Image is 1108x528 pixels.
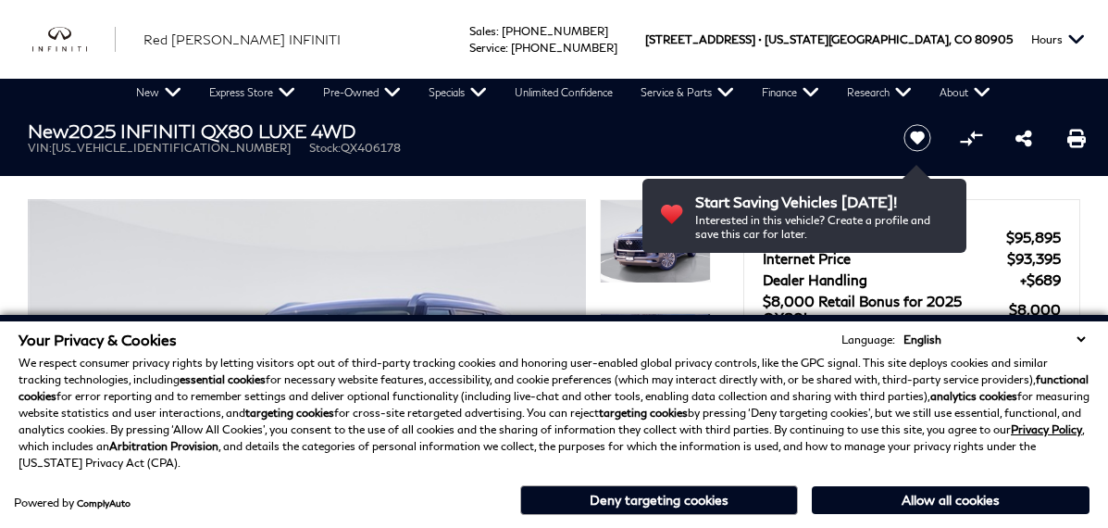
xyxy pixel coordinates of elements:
[833,79,926,107] a: Research
[19,331,177,348] span: Your Privacy & Cookies
[763,250,1061,267] a: Internet Price $93,395
[763,250,1007,267] span: Internet Price
[52,141,291,155] span: [US_VEHICLE_IDENTIFICATION_NUMBER]
[32,27,116,52] a: infiniti
[109,439,218,453] strong: Arbitration Provision
[77,497,131,509] a: ComplyAuto
[763,293,1061,326] a: $8,000 Retail Bonus for 2025 QX80! $8,000
[28,141,52,155] span: VIN:
[899,331,1089,348] select: Language Select
[520,485,798,515] button: Deny targeting cookies
[627,79,748,107] a: Service & Parts
[245,406,334,420] strong: targeting cookies
[14,497,131,509] div: Powered by
[32,27,116,52] img: INFINITI
[341,141,401,155] span: QX406178
[763,229,1006,245] span: MSRP
[122,79,1004,107] nav: Main Navigation
[143,30,341,49] a: Red [PERSON_NAME] INFINITI
[1007,250,1061,267] span: $93,395
[645,32,1013,46] a: [STREET_ADDRESS] • [US_STATE][GEOGRAPHIC_DATA], CO 80905
[28,120,873,141] h1: 2025 INFINITI QX80 LUXE 4WD
[309,141,341,155] span: Stock:
[812,486,1089,514] button: Allow all cookies
[1067,127,1086,149] a: Print this New 2025 INFINITI QX80 LUXE 4WD
[1015,127,1032,149] a: Share this New 2025 INFINITI QX80 LUXE 4WD
[143,31,341,47] span: Red [PERSON_NAME] INFINITI
[415,79,501,107] a: Specials
[309,79,415,107] a: Pre-Owned
[511,41,617,55] a: [PHONE_NUMBER]
[469,24,496,38] span: Sales
[930,389,1017,403] strong: analytics cookies
[599,406,688,420] strong: targeting cookies
[19,355,1089,471] p: We respect consumer privacy rights by letting visitors opt out of third-party tracking cookies an...
[926,79,1004,107] a: About
[502,24,608,38] a: [PHONE_NUMBER]
[763,271,1020,288] span: Dealer Handling
[1020,271,1061,288] span: $689
[469,41,505,55] span: Service
[957,124,985,152] button: Compare vehicle
[763,271,1061,288] a: Dealer Handling $689
[1009,301,1061,318] span: $8,000
[505,41,508,55] span: :
[600,199,712,283] img: New 2025 ANTHRACITE GRAY INFINITI LUXE 4WD image 1
[501,79,627,107] a: Unlimited Confidence
[763,293,1009,326] span: $8,000 Retail Bonus for 2025 QX80!
[600,313,712,377] img: New 2025 ANTHRACITE GRAY INFINITI LUXE 4WD image 2
[841,334,895,346] div: Language:
[897,123,938,153] button: Save vehicle
[195,79,309,107] a: Express Store
[763,229,1061,245] a: MSRP $95,895
[748,79,833,107] a: Finance
[1011,422,1082,436] a: Privacy Policy
[28,119,68,142] strong: New
[496,24,499,38] span: :
[180,372,266,386] strong: essential cookies
[122,79,195,107] a: New
[1006,229,1061,245] span: $95,895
